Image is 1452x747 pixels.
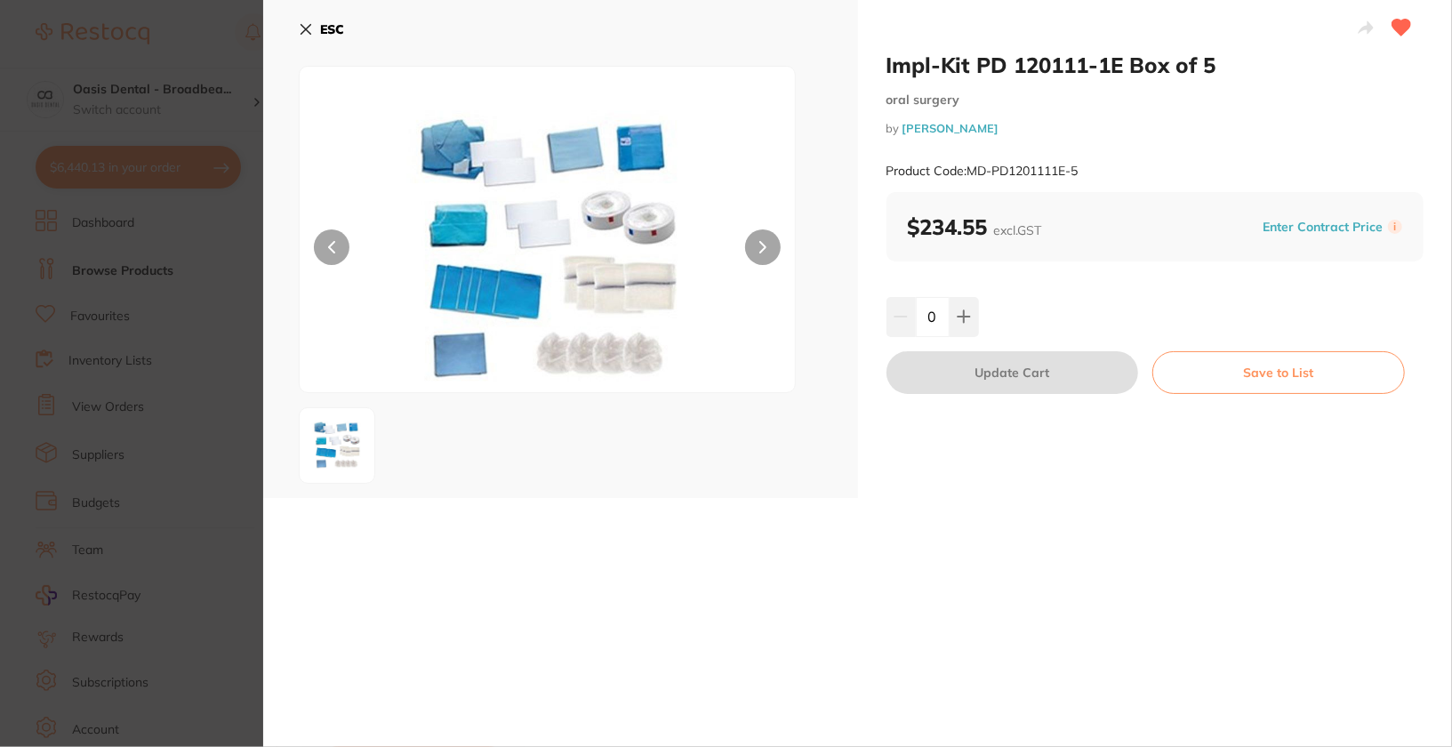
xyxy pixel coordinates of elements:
[305,414,369,478] img: MTExMUUtNS5qcGc
[994,222,1042,238] span: excl. GST
[1152,351,1405,394] button: Save to List
[398,111,695,392] img: MTExMUUtNS5qcGc
[886,92,1424,108] small: oral surgery
[886,164,1079,179] small: Product Code: MD-PD1201111E-5
[886,52,1424,78] h2: Impl-Kit PD 120111-1E Box of 5
[908,213,1042,240] b: $234.55
[1257,219,1388,236] button: Enter Contract Price
[320,21,344,37] b: ESC
[886,122,1424,135] small: by
[299,14,344,44] button: ESC
[902,121,999,135] a: [PERSON_NAME]
[886,351,1139,394] button: Update Cart
[1388,220,1402,234] label: i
